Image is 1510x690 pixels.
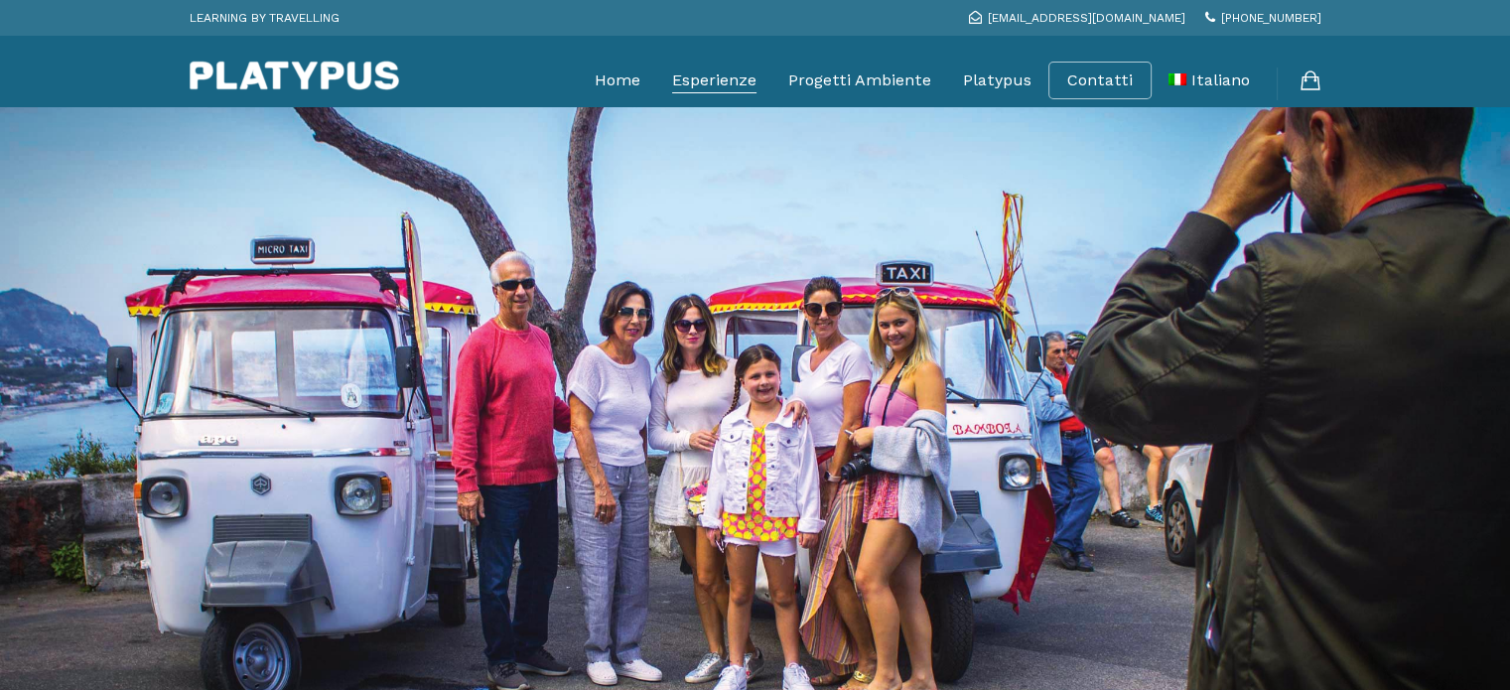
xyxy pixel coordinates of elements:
[190,61,399,90] img: Platypus
[969,11,1185,25] a: [EMAIL_ADDRESS][DOMAIN_NAME]
[1191,70,1250,89] span: Italiano
[988,11,1185,25] span: [EMAIL_ADDRESS][DOMAIN_NAME]
[1221,11,1321,25] span: [PHONE_NUMBER]
[1168,56,1250,105] a: Italiano
[788,56,931,105] a: Progetti Ambiente
[595,56,640,105] a: Home
[672,56,756,105] a: Esperienze
[1205,11,1321,25] a: [PHONE_NUMBER]
[1067,70,1133,90] a: Contatti
[963,56,1031,105] a: Platypus
[190,5,340,31] p: LEARNING BY TRAVELLING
